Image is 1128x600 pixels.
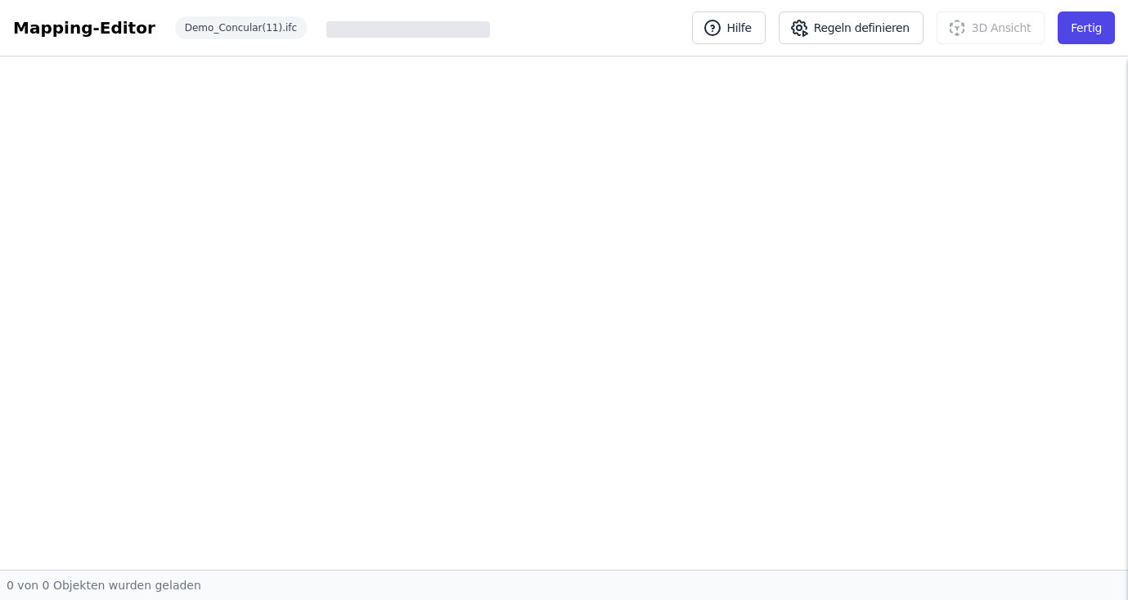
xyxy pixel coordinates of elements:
button: Hilfe [692,11,766,44]
div: Demo_Concular(11).ifc [175,16,307,39]
button: Regeln definieren [779,11,924,44]
div: Mapping-Editor [13,16,155,39]
button: Fertig [1058,11,1115,44]
button: 3D Ansicht [937,11,1045,44]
